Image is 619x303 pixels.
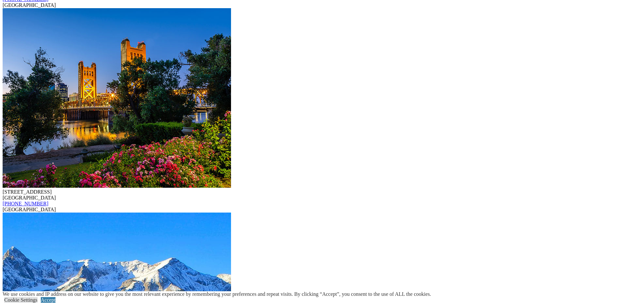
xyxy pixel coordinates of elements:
a: Cookie Settings [4,297,38,303]
a: Accept [41,297,55,303]
img: Sacramento Location Image [3,8,231,188]
div: [GEOGRAPHIC_DATA] [3,207,616,213]
a: [PHONE_NUMBER] [3,201,48,206]
div: [GEOGRAPHIC_DATA] [3,2,616,8]
div: [STREET_ADDRESS] [GEOGRAPHIC_DATA] [3,189,616,201]
div: We use cookies and IP address on our website to give you the most relevant experience by remember... [3,291,431,297]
